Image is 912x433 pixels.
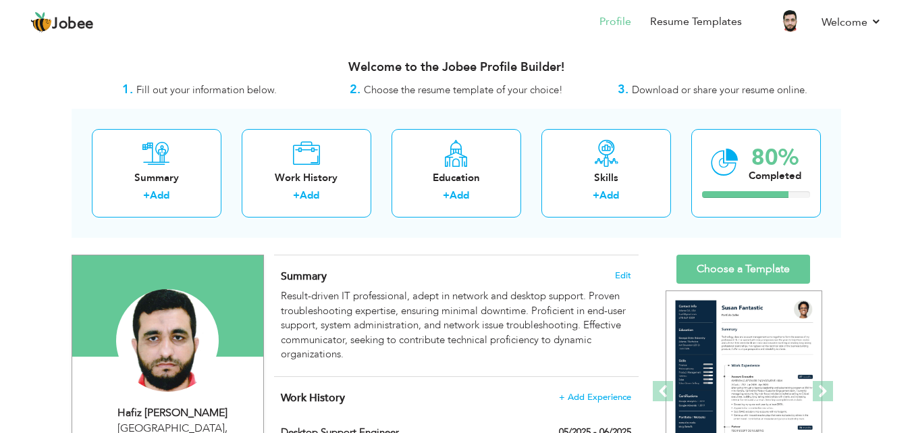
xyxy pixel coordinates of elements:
[618,81,628,98] strong: 3.
[599,188,619,202] a: Add
[122,81,133,98] strong: 1.
[593,188,599,203] label: +
[150,188,169,202] a: Add
[650,14,742,30] a: Resume Templates
[450,188,469,202] a: Add
[749,147,801,169] div: 80%
[559,392,631,402] span: + Add Experience
[103,171,211,185] div: Summary
[281,390,345,405] span: Work History
[281,269,327,284] span: Summary
[749,169,801,183] div: Completed
[676,255,810,284] a: Choose a Template
[300,188,319,202] a: Add
[443,188,450,203] label: +
[822,14,882,30] a: Welcome
[30,11,94,33] a: Jobee
[599,14,631,30] a: Profile
[364,83,563,97] span: Choose the resume template of your choice!
[143,188,150,203] label: +
[82,405,263,421] div: Hafiz [PERSON_NAME]
[52,17,94,32] span: Jobee
[72,61,841,74] h3: Welcome to the Jobee Profile Builder!
[116,289,219,392] img: Hafiz Umer Farooq
[281,270,631,283] h4: Adding a summary is a quick and easy way to highlight your experience and interests.
[402,171,510,185] div: Education
[281,289,631,361] div: Result-driven IT professional, adept in network and desktop support. Proven troubleshooting exper...
[350,81,360,98] strong: 2.
[632,83,807,97] span: Download or share your resume online.
[615,271,631,280] span: Edit
[552,171,660,185] div: Skills
[780,10,801,32] img: Profile Img
[30,11,52,33] img: jobee.io
[293,188,300,203] label: +
[252,171,360,185] div: Work History
[281,391,631,405] h4: This helps to show the companies you have worked for.
[136,83,277,97] span: Fill out your information below.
